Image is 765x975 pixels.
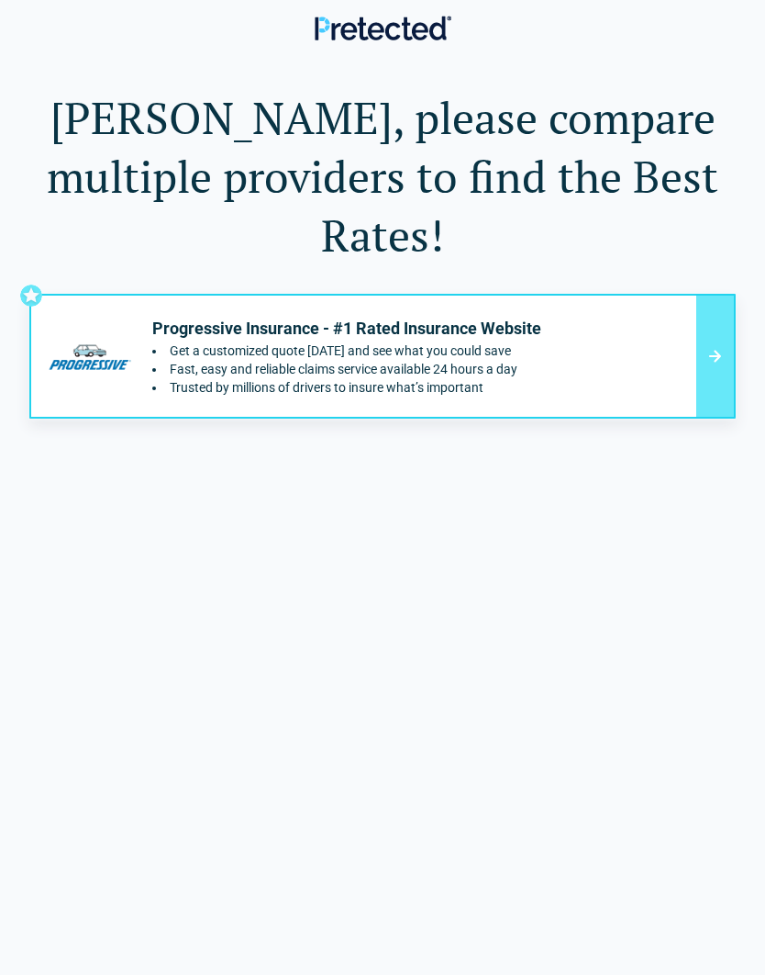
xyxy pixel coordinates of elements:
[29,88,736,264] h1: [PERSON_NAME], please compare multiple providers to find the Best Rates!
[29,294,736,419] a: progressive's logoProgressive Insurance - #1 Rated Insurance WebsiteGet a customized quote [DATE]...
[152,362,541,376] li: Fast, easy and reliable claims service available 24 hours a day
[42,333,138,379] img: progressive's logo
[152,380,541,395] li: Trusted by millions of drivers to insure what’s important
[152,318,541,340] p: Progressive Insurance - #1 Rated Insurance Website
[152,343,541,358] li: Get a customized quote today and see what you could save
